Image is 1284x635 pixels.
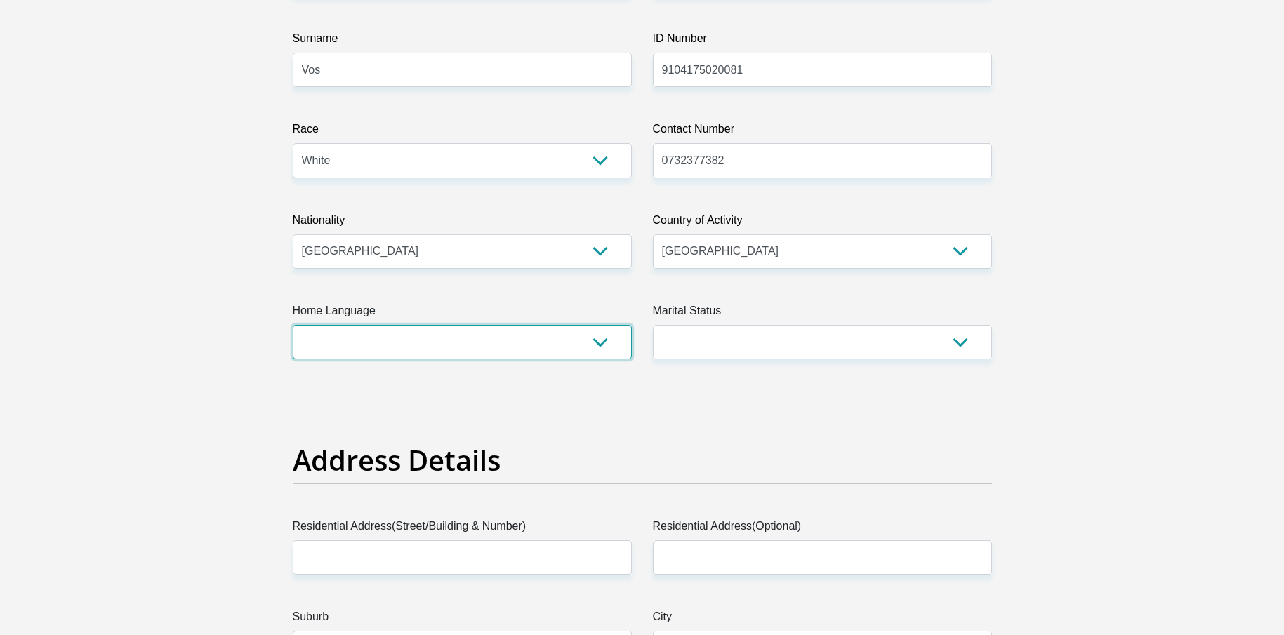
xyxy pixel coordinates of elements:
input: Surname [293,53,632,87]
label: Surname [293,30,632,53]
input: Valid residential address [293,540,632,575]
label: Residential Address(Optional) [653,518,992,540]
input: ID Number [653,53,992,87]
label: ID Number [653,30,992,53]
label: Home Language [293,302,632,325]
label: Residential Address(Street/Building & Number) [293,518,632,540]
label: Suburb [293,608,632,631]
label: City [653,608,992,631]
label: Marital Status [653,302,992,325]
label: Country of Activity [653,212,992,234]
input: Address line 2 (Optional) [653,540,992,575]
h2: Address Details [293,443,992,477]
label: Nationality [293,212,632,234]
input: Contact Number [653,143,992,178]
label: Race [293,121,632,143]
label: Contact Number [653,121,992,143]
